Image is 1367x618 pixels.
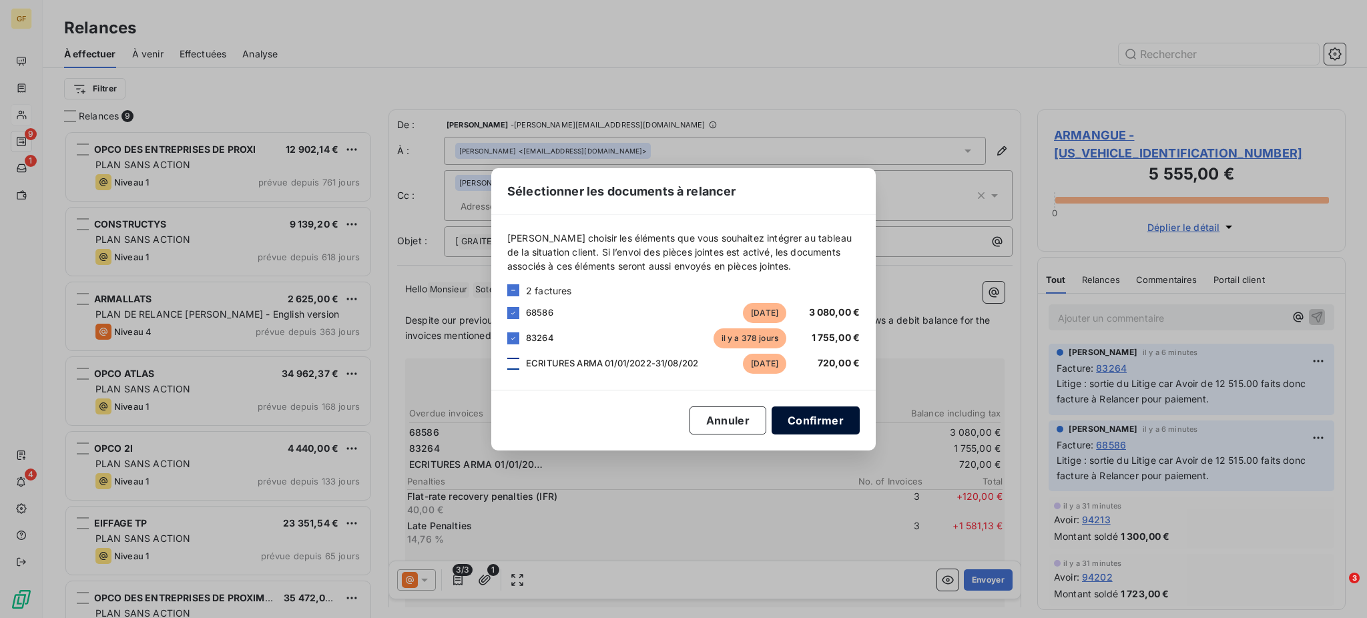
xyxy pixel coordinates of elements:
button: Annuler [690,406,766,434]
span: 1 755,00 € [812,332,860,343]
button: Confirmer [772,406,860,434]
span: 83264 [526,332,554,343]
span: [PERSON_NAME] choisir les éléments que vous souhaitez intégrer au tableau de la situation client.... [507,231,860,273]
span: ECRITURES ARMA 01/01/2022-31/08/202 [526,358,698,368]
span: 3 080,00 € [809,306,860,318]
span: 3 [1349,573,1360,583]
span: [DATE] [743,354,786,374]
span: 2 factures [526,284,572,298]
span: Sélectionner les documents à relancer [507,182,736,200]
span: 720,00 € [818,357,860,368]
span: 68586 [526,307,553,318]
span: [DATE] [743,303,786,323]
span: il y a 378 jours [714,328,786,348]
iframe: Intercom live chat [1322,573,1354,605]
